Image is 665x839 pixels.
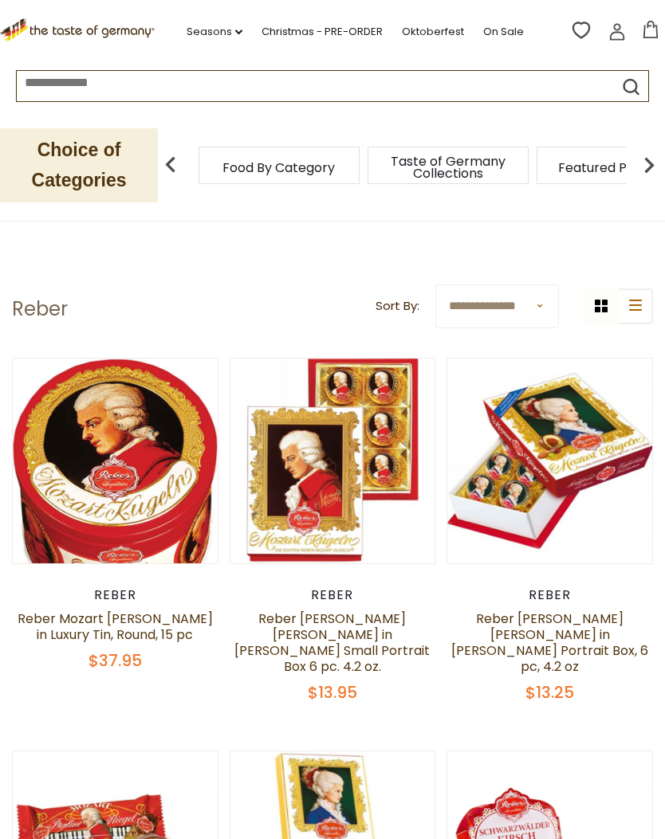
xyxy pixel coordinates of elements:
[230,359,435,563] img: Reber
[483,23,524,41] a: On Sale
[18,610,213,644] a: Reber Mozart [PERSON_NAME] in Luxury Tin, Round, 15 pc
[262,23,383,41] a: Christmas - PRE-ORDER
[384,155,512,179] a: Taste of Germany Collections
[13,359,218,616] img: Reber
[187,23,242,41] a: Seasons
[376,296,419,316] label: Sort By:
[525,681,574,704] span: $13.25
[308,681,357,704] span: $13.95
[222,162,335,174] a: Food By Category
[12,297,68,321] h1: Reber
[155,149,187,181] img: previous arrow
[89,649,142,672] span: $37.95
[12,587,218,603] div: Reber
[447,587,653,603] div: Reber
[451,610,648,676] a: Reber [PERSON_NAME] [PERSON_NAME] in [PERSON_NAME] Portrait Box, 6 pc, 4.2 oz
[633,149,665,181] img: next arrow
[234,610,430,676] a: Reber [PERSON_NAME] [PERSON_NAME] in [PERSON_NAME] Small Portrait Box 6 pc. 4.2 oz.
[402,23,464,41] a: Oktoberfest
[447,359,652,563] img: Reber
[230,587,436,603] div: Reber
